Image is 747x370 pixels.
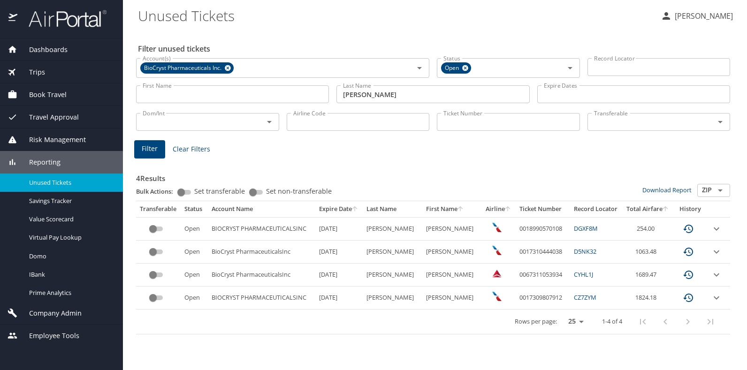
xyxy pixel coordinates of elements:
[140,63,227,73] span: BioCryst Pharmaceuticals Inc.
[363,217,422,240] td: [PERSON_NAME]
[622,217,673,240] td: 254.00
[363,241,422,264] td: [PERSON_NAME]
[29,252,112,261] span: Domo
[181,217,208,240] td: Open
[515,318,557,325] p: Rows per page:
[516,287,571,310] td: 0017309807912
[17,331,79,341] span: Employee Tools
[492,246,502,255] img: American Airlines
[642,186,692,194] a: Download Report
[29,270,112,279] span: IBank
[17,90,67,100] span: Book Travel
[181,287,208,310] td: Open
[622,201,673,217] th: Total Airfare
[574,270,593,279] a: CYHL1J
[181,201,208,217] th: Status
[441,63,465,73] span: Open
[17,112,79,122] span: Travel Approval
[561,315,587,329] select: rows per page
[134,140,165,159] button: Filter
[140,62,234,74] div: BioCryst Pharmaceuticals Inc.
[29,233,112,242] span: Virtual Pay Lookup
[136,187,181,196] p: Bulk Actions:
[622,241,673,264] td: 1063.48
[208,287,315,310] td: BIOCRYST PHARMACEUTICALSINC
[711,246,722,257] button: expand row
[181,264,208,287] td: Open
[29,178,112,187] span: Unused Tickets
[457,206,464,212] button: sort
[352,206,358,212] button: sort
[422,217,482,240] td: [PERSON_NAME]
[194,188,245,195] span: Set transferable
[422,201,482,217] th: First Name
[315,264,363,287] td: [DATE]
[263,115,276,128] button: Open
[482,201,516,217] th: Airline
[208,241,315,264] td: BioCryst PharmaceuticalsInc
[516,264,571,287] td: 0067311053934
[516,201,571,217] th: Ticket Number
[17,67,45,77] span: Trips
[208,264,315,287] td: BioCryst PharmaceuticalsInc
[714,115,727,128] button: Open
[622,287,673,310] td: 1824.18
[363,264,422,287] td: [PERSON_NAME]
[574,247,596,256] a: D5NK32
[142,143,158,155] span: Filter
[138,41,732,56] h2: Filter unused tickets
[602,318,622,325] p: 1-4 of 4
[422,287,482,310] td: [PERSON_NAME]
[714,184,727,197] button: Open
[169,141,214,158] button: Clear Filters
[138,1,653,30] h1: Unused Tickets
[492,269,502,278] img: VxQ0i4AAAAASUVORK5CYII=
[29,288,112,297] span: Prime Analytics
[711,223,722,234] button: expand row
[17,157,61,167] span: Reporting
[422,264,482,287] td: [PERSON_NAME]
[8,9,18,28] img: icon-airportal.png
[29,215,112,224] span: Value Scorecard
[315,241,363,264] td: [DATE]
[564,61,577,75] button: Open
[140,205,177,213] div: Transferable
[315,287,363,310] td: [DATE]
[208,217,315,240] td: BIOCRYST PHARMACEUTICALSINC
[136,167,730,184] h3: 4 Results
[492,223,502,232] img: American Airlines
[266,188,332,195] span: Set non-transferable
[315,201,363,217] th: Expire Date
[363,287,422,310] td: [PERSON_NAME]
[441,62,471,74] div: Open
[574,224,598,233] a: DGXF8M
[570,201,622,217] th: Record Locator
[673,201,707,217] th: History
[29,196,112,205] span: Savings Tracker
[363,201,422,217] th: Last Name
[711,292,722,303] button: expand row
[516,217,571,240] td: 0018990570108
[492,292,502,301] img: wUYAEN7r47F0eX+AAAAAElFTkSuQmCC
[173,143,210,155] span: Clear Filters
[17,45,68,55] span: Dashboards
[208,201,315,217] th: Account Name
[622,264,673,287] td: 1689.47
[422,241,482,264] td: [PERSON_NAME]
[663,206,669,212] button: sort
[657,8,737,24] button: [PERSON_NAME]
[574,293,596,302] a: CZ7ZYM
[136,201,730,334] table: custom pagination table
[181,241,208,264] td: Open
[18,9,107,28] img: airportal-logo.png
[413,61,426,75] button: Open
[17,135,86,145] span: Risk Management
[516,241,571,264] td: 0017310444038
[17,308,82,318] span: Company Admin
[315,217,363,240] td: [DATE]
[711,269,722,280] button: expand row
[505,206,511,212] button: sort
[672,10,733,22] p: [PERSON_NAME]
